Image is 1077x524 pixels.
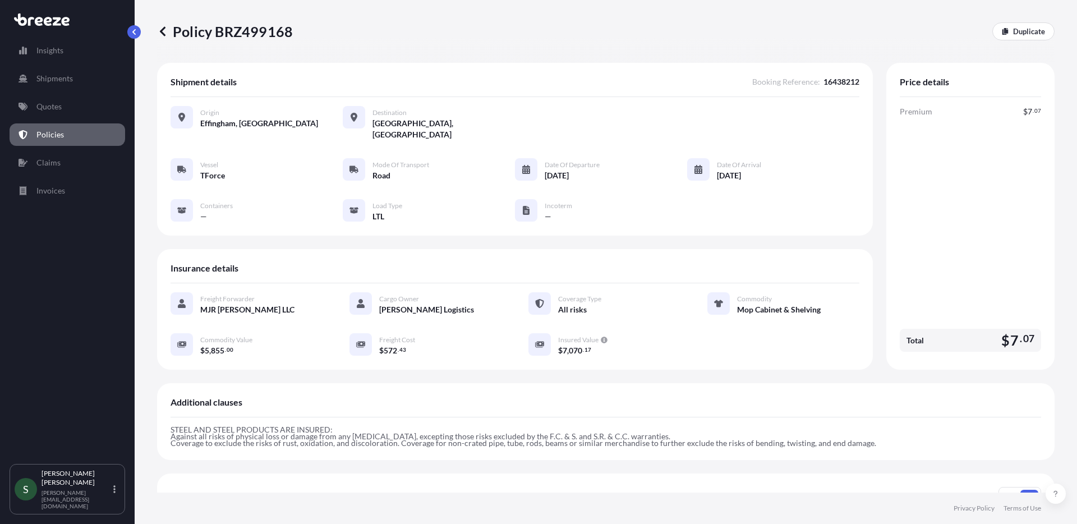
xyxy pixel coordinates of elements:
span: [DATE] [545,170,569,181]
span: Cargo Owner [379,295,419,304]
p: Insights [36,45,63,56]
span: Booking Reference : [752,76,820,88]
span: $ [379,347,384,355]
span: 7 [1028,108,1032,116]
span: 7 [563,347,567,355]
span: — [200,211,207,222]
span: S [23,484,29,495]
span: . [1020,335,1022,342]
a: Shipments [10,67,125,90]
span: , [209,347,211,355]
p: Quotes [36,101,62,112]
span: Coverage Type [558,295,601,304]
span: 43 [399,348,406,352]
span: $ [200,347,205,355]
span: 07 [1023,335,1034,342]
span: , [567,347,569,355]
span: . [1033,109,1034,113]
p: Duplicate [1013,26,1045,37]
span: MJR [PERSON_NAME] LLC [200,304,294,315]
p: Coverage to exclude the risks of rust, oxidation, and discoloration. Coverage for non-crated pipe... [171,440,1041,447]
p: [PERSON_NAME][EMAIL_ADDRESS][DOMAIN_NAME] [42,489,111,509]
span: 070 [569,347,582,355]
span: Premium [900,106,932,117]
span: Destination [372,108,407,117]
span: Total [906,335,924,346]
span: 572 [384,347,397,355]
span: Commodity Value [200,335,252,344]
a: Duplicate [992,22,1055,40]
span: LTL [372,211,384,222]
span: $ [1023,108,1028,116]
a: Claims [10,151,125,174]
span: Road [372,170,390,181]
span: Incoterm [545,201,572,210]
span: Load Type [372,201,402,210]
p: STEEL AND STEEL PRODUCTS ARE INSURED: [171,426,1041,433]
a: Insights [10,39,125,62]
a: Terms of Use [1004,504,1041,513]
span: Price details [900,76,949,88]
span: [DATE] [717,170,741,181]
p: Claims [36,157,61,168]
span: Vessel [200,160,218,169]
p: Policies [36,129,64,140]
span: Date of Departure [545,160,600,169]
span: Containers [200,201,233,210]
span: Documents [171,491,217,502]
a: Invoices [10,180,125,202]
p: [PERSON_NAME] [PERSON_NAME] [42,469,111,487]
span: Freight Forwarder [200,295,255,304]
span: Commodity [737,295,772,304]
a: Policies [10,123,125,146]
p: Against all risks of physical loss or damage from any [MEDICAL_DATA], excepting those risks exclu... [171,433,1041,440]
span: 5 [205,347,209,355]
span: Insured Value [558,335,599,344]
span: $ [558,347,563,355]
a: Privacy Policy [954,504,995,513]
span: 855 [211,347,224,355]
p: Invoices [36,185,65,196]
span: All risks [558,304,587,315]
span: Mop Cabinet & Shelving [737,304,821,315]
span: [PERSON_NAME] Logistics [379,304,474,315]
span: Additional clauses [171,397,242,408]
span: 16438212 [823,76,859,88]
span: . [398,348,399,352]
span: Shipment details [171,76,237,88]
span: . [583,348,584,352]
span: Mode of Transport [372,160,429,169]
a: Quotes [10,95,125,118]
span: Origin [200,108,219,117]
span: TForce [200,170,225,181]
span: 17 [584,348,591,352]
p: Policy BRZ499168 [157,22,293,40]
span: — [545,211,551,222]
span: 00 [227,348,233,352]
span: Freight Cost [379,335,415,344]
span: 07 [1034,109,1041,113]
span: 7 [1010,333,1019,347]
span: Insurance details [171,263,238,274]
span: . [225,348,226,352]
span: Date of Arrival [717,160,761,169]
p: Shipments [36,73,73,84]
span: $ [1001,333,1010,347]
span: Effingham, [GEOGRAPHIC_DATA] [200,118,318,129]
span: [GEOGRAPHIC_DATA], [GEOGRAPHIC_DATA] [372,118,515,140]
